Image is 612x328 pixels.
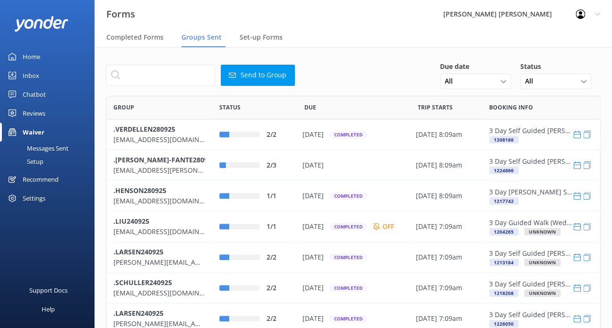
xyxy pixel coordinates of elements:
div: Completed [329,253,367,261]
div: row [106,150,601,181]
div: [DATE] 7:09am [416,283,477,293]
p: 3 Day Self Guided [PERSON_NAME] Walk (Early) [489,156,573,167]
p: [DATE] [302,221,324,232]
h5: Due date [440,61,520,72]
p: OFF [382,221,394,232]
div: UNKNOWN [524,289,560,297]
div: Completed [329,284,367,292]
p: [DATE] [302,252,324,262]
b: .LARSEN240925 [113,247,164,256]
p: [PERSON_NAME][EMAIL_ADDRESS][PERSON_NAME][DOMAIN_NAME] [113,257,205,268]
div: 2/2 [267,313,290,324]
p: 3 Day Self Guided [PERSON_NAME] Walk (Early) [489,126,573,136]
a: Setup [6,155,95,168]
div: 1/1 [267,221,290,232]
p: 3 Day Self Guided [PERSON_NAME] Walk (Early) [489,310,573,320]
div: Settings [23,189,45,208]
p: [EMAIL_ADDRESS][DOMAIN_NAME] [113,288,205,298]
b: .[PERSON_NAME]-FANTE280925 [113,155,215,164]
b: .HENSON280925 [113,185,166,194]
span: Set-up Forms [240,33,283,42]
div: Completed [329,131,367,138]
div: [DATE] 8:09am [416,191,477,201]
div: [DATE] 7:09am [416,313,477,324]
div: 2/3 [267,160,290,170]
div: 2/2 [267,283,290,293]
p: [EMAIL_ADDRESS][DOMAIN_NAME] [113,196,205,206]
b: .VERDELLEN280925 [113,124,175,133]
div: row [106,242,601,273]
span: All [445,76,458,86]
p: [EMAIL_ADDRESS][PERSON_NAME][PERSON_NAME][DOMAIN_NAME] [113,165,205,176]
div: 1217742 [489,197,518,205]
span: All [525,76,539,86]
div: Setup [6,155,43,168]
p: [DATE] [302,129,324,140]
div: 1213184 [489,259,518,266]
div: row [106,273,601,303]
p: [DATE] [302,191,324,201]
div: 2/2 [267,252,290,262]
div: Reviews [23,104,45,123]
b: .LARSEN240925 [113,308,164,317]
div: 2/2 [267,129,290,140]
span: Status [219,103,241,112]
span: Group [113,103,134,112]
h3: Forms [106,7,135,22]
p: [EMAIL_ADDRESS][DOMAIN_NAME] [113,227,205,237]
span: Booking info [489,103,533,112]
div: Completed [329,192,367,200]
p: [EMAIL_ADDRESS][DOMAIN_NAME] [113,135,205,145]
div: Chatbot [23,85,46,104]
div: UNKNOWN [524,228,560,235]
div: [DATE] 7:09am [416,221,477,232]
div: Inbox [23,66,39,85]
div: Messages Sent [6,142,69,155]
p: 3 Day Self Guided [PERSON_NAME] Walk (Wednesdays) [489,279,573,289]
div: Recommend [23,170,59,189]
p: [DATE] [302,283,324,293]
div: 1204265 [489,228,518,235]
p: [DATE] [302,313,324,324]
div: Waiver [23,123,44,142]
button: Send to Group [221,65,295,86]
a: Messages Sent [6,142,95,155]
h5: Status [520,61,601,72]
p: [DATE] [302,160,324,170]
div: row [106,211,601,242]
div: Home [23,47,40,66]
div: 1226050 [489,320,518,328]
div: [DATE] 7:09am [416,252,477,262]
p: 3 Day Self Guided [PERSON_NAME] Walk (Wednesdays) [489,248,573,259]
div: Completed [329,223,367,230]
div: [DATE] 8:09am [416,160,477,170]
span: Trip Starts [418,103,453,112]
div: [DATE] 8:09am [416,129,477,140]
div: 1218208 [489,289,518,297]
div: Completed [329,315,367,322]
p: 3 Day Guided Walk (Wednesdays) [489,218,573,228]
span: Completed Forms [106,33,164,42]
div: row [106,181,601,211]
div: 1/1 [267,191,290,201]
p: 3 Day [PERSON_NAME] Self Guided Walk (Early)- HOT DEAL [489,187,573,197]
div: Help [42,300,55,319]
div: 1208188 [489,136,518,143]
span: Groups Sent [181,33,222,42]
div: UNKNOWN [524,259,560,266]
b: .LIU240925 [113,216,149,225]
div: 1224866 [489,167,518,174]
div: Support Docs [29,281,68,300]
div: row [106,119,601,150]
img: yonder-white-logo.png [14,16,69,32]
span: Due [304,103,316,112]
b: .SCHULLER240925 [113,278,172,286]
